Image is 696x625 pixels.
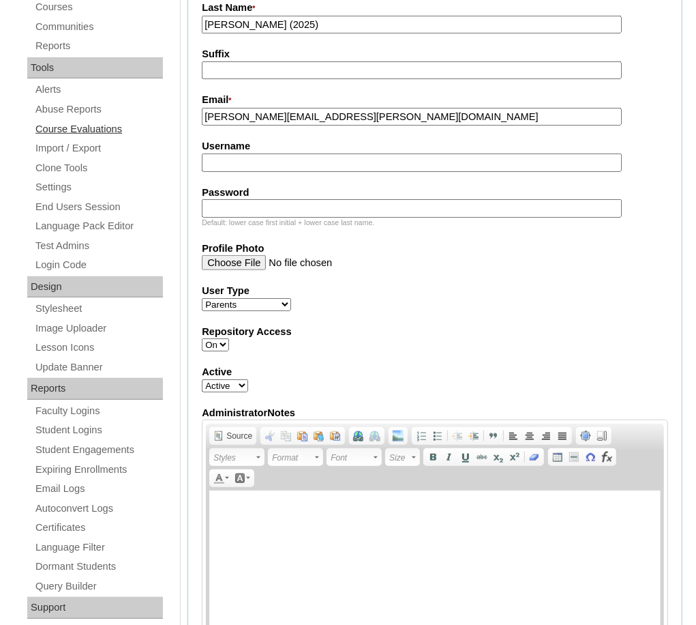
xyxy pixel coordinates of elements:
a: Decrease Indent [449,428,466,444]
div: Reports [27,378,163,400]
span: Size [389,450,410,466]
a: Expiring Enrollments [34,461,163,478]
a: Faculty Logins [34,403,163,420]
a: Reports [34,38,163,55]
a: End Users Session [34,199,163,216]
a: Update Banner [34,359,163,376]
a: Stylesheet [34,300,163,317]
span: Source [224,431,252,441]
a: Bold [425,450,441,465]
a: Strike Through [474,450,490,465]
a: Import / Export [34,140,163,157]
a: Styles [209,448,264,466]
a: Query Builder [34,578,163,595]
label: Last Name [202,1,668,16]
label: Password [202,186,668,200]
label: Repository Access [202,325,668,339]
a: Maximize [577,428,594,444]
a: Student Engagements [34,441,163,459]
div: Design [27,276,163,298]
a: Student Logins [34,422,163,439]
a: Lesson Icons [34,339,163,356]
a: Clone Tools [34,160,163,177]
a: Autoconvert Logs [34,500,163,517]
a: Background Color [232,471,253,486]
label: User Type [202,284,668,298]
a: Login Code [34,257,163,274]
a: Align Left [505,428,521,444]
a: Certificates [34,519,163,536]
a: Font [327,448,382,466]
a: Subscript [490,450,506,465]
label: Username [202,139,668,154]
a: Settings [34,179,163,196]
a: Copy [278,428,294,444]
label: Suffix [202,47,668,61]
a: Unlink [367,428,383,444]
a: Language Pack Editor [34,218,163,235]
a: Size [385,448,420,466]
label: Active [202,365,668,379]
div: Default: lower case first initial + lower case last name. [202,218,668,228]
a: Center [521,428,538,444]
div: Tools [27,57,163,79]
a: Justify [554,428,571,444]
a: Language Filter [34,539,163,556]
a: Email Logs [34,480,163,497]
a: Dormant Students [34,558,163,575]
a: Paste from Word [327,428,344,444]
a: Text Color [211,471,232,486]
span: Styles [213,450,254,466]
a: Align Right [538,428,554,444]
label: Profile Photo [202,242,668,256]
a: Show Blocks [594,428,610,444]
span: Font [331,450,372,466]
a: Insert Special Character [582,450,599,465]
a: Italic [441,450,457,465]
a: Format [268,448,323,466]
a: Image Uploader [34,320,163,337]
a: Abuse Reports [34,101,163,118]
a: Insert/Remove Bulleted List [429,428,446,444]
div: Support [27,597,163,619]
a: Paste [294,428,311,444]
a: Remove Format [526,450,543,465]
label: Email [202,93,668,108]
a: Source [211,428,255,444]
a: Communities [34,18,163,35]
a: Alerts [34,81,163,98]
a: Underline [457,450,474,465]
a: Paste as plain text [311,428,327,444]
a: Insert Equation [599,450,615,465]
a: Superscript [506,450,523,465]
a: Cut [262,428,278,444]
a: Table [549,450,566,465]
a: Block Quote [485,428,502,444]
span: Format [272,450,313,466]
a: Insert/Remove Numbered List [413,428,429,444]
a: Add Image [390,428,406,444]
a: Course Evaluations [34,121,163,138]
a: Increase Indent [466,428,482,444]
a: Test Admins [34,237,163,255]
label: AdministratorNotes [202,406,668,420]
a: Link [350,428,367,444]
a: Insert Horizontal Line [566,450,582,465]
